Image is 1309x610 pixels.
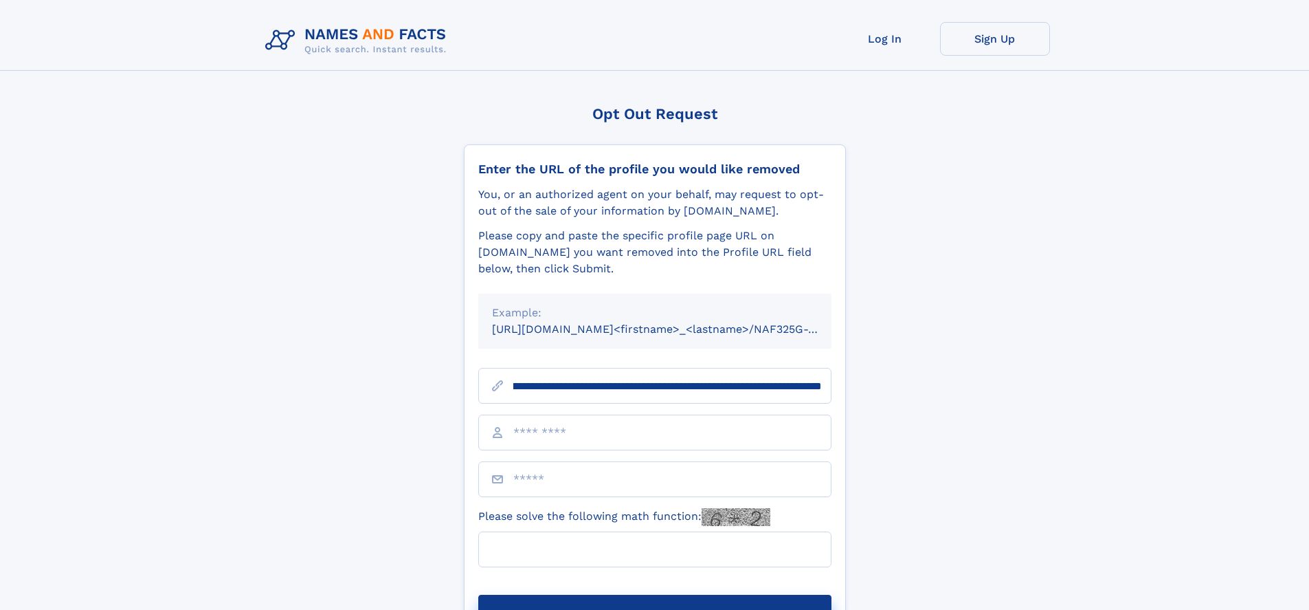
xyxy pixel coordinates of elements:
[478,508,770,526] label: Please solve the following math function:
[478,228,831,277] div: Please copy and paste the specific profile page URL on [DOMAIN_NAME] you want removed into the Pr...
[478,186,831,219] div: You, or an authorized agent on your behalf, may request to opt-out of the sale of your informatio...
[464,105,846,122] div: Opt Out Request
[492,323,858,336] small: [URL][DOMAIN_NAME]<firstname>_<lastname>/NAF325G-xxxxxxxx
[830,22,940,56] a: Log In
[478,162,831,177] div: Enter the URL of the profile you would like removed
[492,305,818,321] div: Example:
[260,22,458,59] img: Logo Names and Facts
[940,22,1050,56] a: Sign Up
